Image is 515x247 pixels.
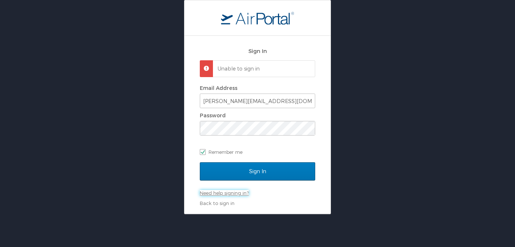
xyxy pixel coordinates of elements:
img: logo [221,11,294,24]
label: Remember me [200,147,315,157]
input: Sign In [200,162,315,180]
label: Email Address [200,85,237,91]
label: Password [200,112,226,118]
a: Need help signing in? [200,190,249,196]
h2: Sign In [200,47,315,55]
a: Back to sign in [200,200,234,206]
p: Unable to sign in [218,65,308,72]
